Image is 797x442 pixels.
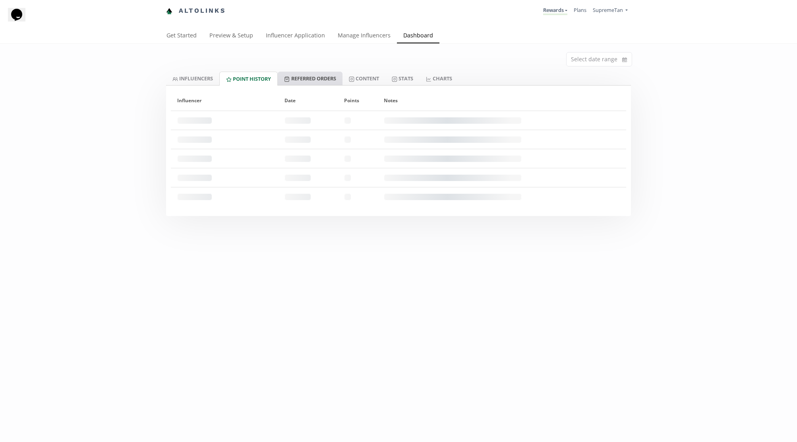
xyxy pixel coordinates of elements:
a: Rewards [543,6,567,15]
span: - - - - - - - - - - [284,117,311,124]
span: - - - - - - - - - - - - - - - - - - - - - - - - - - - - - - - - - - - - - - - - - - - - - - - - - - [384,193,522,201]
span: - - - - - - - - - - - - - - - - - - - - - - - - - - - - - - - - - - - - - - - - - - - - - - - - - - [384,117,522,124]
span: - - - - - - - - - - - - - - - - - - - - - - - - - - - - - - - - - - - - - - - - - - - - - - - - - - [384,174,522,181]
div: Points [344,90,371,111]
span: - - - [344,193,351,201]
div: Notes [384,90,620,111]
span: - - - - - - - - - - - - - [177,136,212,143]
a: Point HISTORY [219,72,278,86]
span: - - - - - - - - - - - - - [177,174,212,181]
a: CHARTS [420,72,458,85]
span: - - - - - - - - - - [284,136,311,143]
span: - - - - - - - - - - [284,174,311,181]
a: SupremeTan [593,6,628,16]
a: INFLUENCERS [166,72,219,85]
a: Preview & Setup [203,28,259,44]
span: - - - - - - - - - - [284,155,311,162]
a: Get Started [160,28,203,44]
a: Referred Orders [278,72,342,85]
span: - - - - - - - - - - - - - - - - - - - - - - - - - - - - - - - - - - - - - - - - - - - - - - - - - - [384,136,522,143]
div: Date [284,90,332,111]
span: - - - - - - - - - - - - - - - - - - - - - - - - - - - - - - - - - - - - - - - - - - - - - - - - - - [384,155,522,162]
a: Dashboard [397,28,439,44]
a: Content [342,72,385,85]
a: Plans [574,6,586,14]
span: - - - [344,174,351,181]
a: Manage Influencers [331,28,397,44]
a: Stats [385,72,420,85]
span: - - - [344,117,351,124]
img: favicon-32x32.png [166,8,172,14]
span: SupremeTan [593,6,623,14]
svg: calendar [622,56,627,64]
span: - - - [344,155,351,162]
span: - - - - - - - - - - [284,193,311,201]
span: - - - - - - - - - - - - - [177,117,212,124]
iframe: chat widget [8,8,33,32]
a: Altolinks [166,4,226,18]
div: Influencer [177,90,272,111]
span: - - - - - - - - - - - - - [177,155,212,162]
span: - - - [344,136,351,143]
span: - - - - - - - - - - - - - [177,193,212,201]
a: Influencer Application [259,28,331,44]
